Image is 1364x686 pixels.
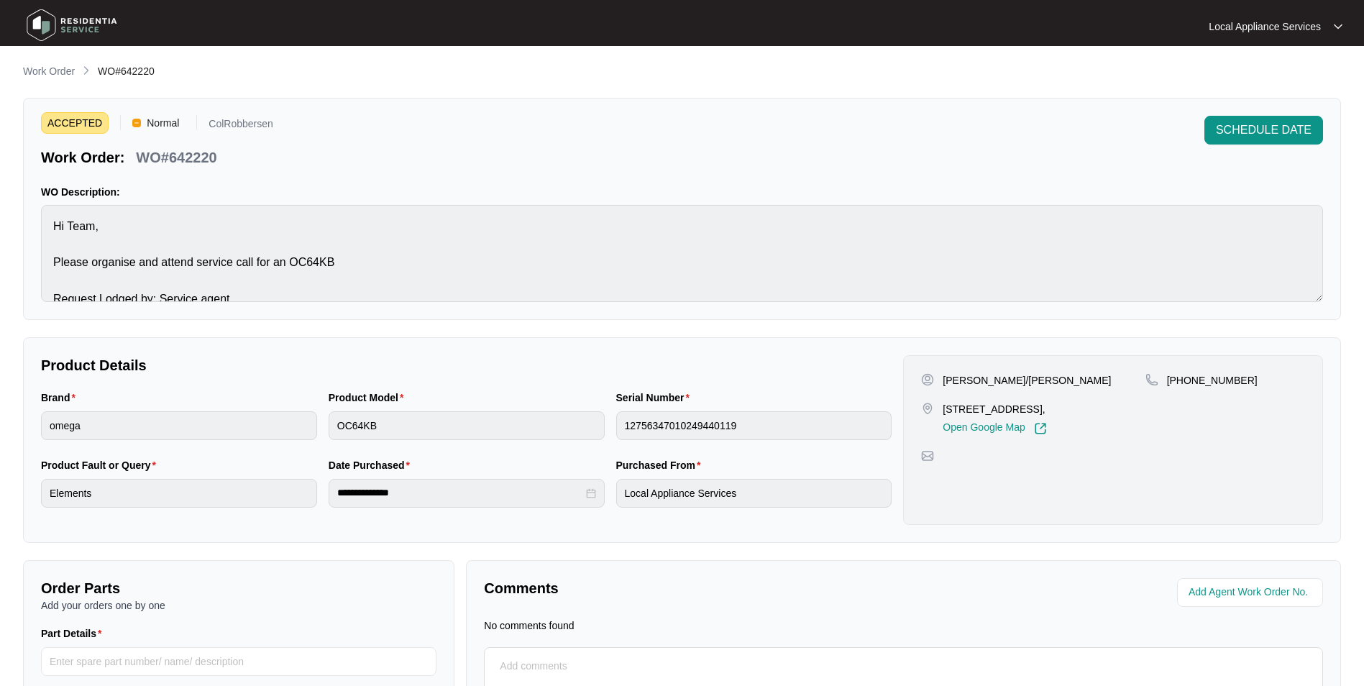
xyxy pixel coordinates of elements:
[1145,373,1158,386] img: map-pin
[921,402,934,415] img: map-pin
[41,647,436,676] input: Part Details
[329,458,416,472] label: Date Purchased
[136,147,216,168] p: WO#642220
[41,185,1323,199] p: WO Description:
[22,4,122,47] img: residentia service logo
[209,119,273,134] p: ColRobbersen
[484,618,574,633] p: No comments found
[41,479,317,508] input: Product Fault or Query
[943,402,1046,416] p: [STREET_ADDRESS],
[41,390,81,405] label: Brand
[616,458,707,472] label: Purchased From
[1209,19,1321,34] p: Local Appliance Services
[98,65,155,77] span: WO#642220
[41,598,436,613] p: Add your orders one by one
[1334,23,1342,30] img: dropdown arrow
[1034,422,1047,435] img: Link-External
[41,411,317,440] input: Brand
[141,112,185,134] span: Normal
[329,411,605,440] input: Product Model
[484,578,893,598] p: Comments
[1216,122,1312,139] span: SCHEDULE DATE
[337,485,583,500] input: Date Purchased
[616,390,695,405] label: Serial Number
[943,373,1111,388] p: [PERSON_NAME]/[PERSON_NAME]
[921,373,934,386] img: user-pin
[20,64,78,80] a: Work Order
[41,355,892,375] p: Product Details
[41,147,124,168] p: Work Order:
[81,65,92,76] img: chevron-right
[41,458,162,472] label: Product Fault or Query
[616,479,892,508] input: Purchased From
[943,422,1046,435] a: Open Google Map
[41,112,109,134] span: ACCEPTED
[41,205,1323,302] textarea: Hi Team, Please organise and attend service call for an OC64KB Request Lodged by: Service agent P...
[23,64,75,78] p: Work Order
[1204,116,1323,145] button: SCHEDULE DATE
[921,449,934,462] img: map-pin
[329,390,410,405] label: Product Model
[41,626,108,641] label: Part Details
[616,411,892,440] input: Serial Number
[1189,584,1314,601] input: Add Agent Work Order No.
[41,578,436,598] p: Order Parts
[1167,373,1258,388] p: [PHONE_NUMBER]
[132,119,141,127] img: Vercel Logo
